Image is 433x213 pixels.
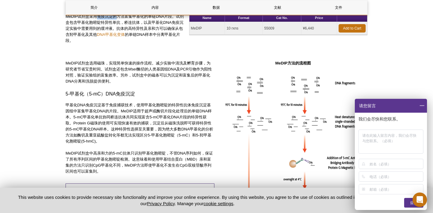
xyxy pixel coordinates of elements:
[301,14,337,22] th: Price
[66,14,185,44] p: MeDIP试剂盒采用免疫沉淀的方法富集甲基化的单链DNA片段。试剂盒包含甲基化胞嘧啶特异性单抗，桥连抗体，以及甲基化DNA免疫沉淀实验中需要用到的缓冲液。抗体的高特异性及亲和力可以确保从包含羟甲...
[189,14,225,22] th: Name
[358,116,425,122] p: 我们会尽快和您联系。
[66,90,214,98] h3: 5-甲基化（5-mC）DNA免疫沉淀
[225,14,263,22] th: Format
[249,0,306,15] a: 文献
[370,172,422,181] input: 电话（必填）
[66,0,122,15] a: 简介
[10,194,365,207] p: This website uses cookies to provide necessary site functionality and improve your online experie...
[370,159,422,169] input: 姓名（必填）
[225,22,263,35] td: 10 rxns
[263,22,301,35] td: 55009
[339,24,366,33] a: Add to Cart
[275,61,311,65] strong: MeDIP方法的流程图
[66,60,214,84] p: MeDIP试剂盒选用磁珠，实现简单快速的操作流程。减少实验中清洗及孵育步骤，为研究者节省宝贵时间。试剂盒还包含 酶切的人类基因组DNA及PCR引物作为阳性对照，验证实验组的富集效率。另外，试剂盒...
[358,99,376,113] span: 请您留言
[301,22,337,35] td: ¥6,440
[404,198,423,208] div: 提交
[189,22,225,35] td: MeDIP
[188,0,244,15] a: 数据
[127,0,183,15] a: 内容
[128,67,137,71] em: MseI
[147,201,175,206] a: Privacy Policy
[97,32,125,37] a: DNA甲基化变体
[413,193,427,207] div: Open Intercom Messenger
[66,150,214,174] p: MeDIP试剂盒中高亲和力的5-mC抗体只识别甲基化胞嘧啶，不管DNA序列如何，保证了所有序列区间的甲基化胞嘧啶检测。这意味着和使用甲基结合蛋白（MBD）亲和富集的方法只识别CpG甲基化不同，M...
[66,102,214,144] p: 甲基化DNA免疫沉淀基于免疫捕获技术，使用甲基化胞嘧啶的特异性抗体免疫沉淀基因组中富集甲基化DNA的片段。MeDIP适用于超声或酶切片段化处理后的单链DNA样本。5-mC甲基化单抗协同桥连抗体共...
[370,184,422,194] input: 邮箱（必填）
[263,14,301,22] th: Cat No.
[204,201,233,206] button: cookie settings
[310,0,367,15] a: 文件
